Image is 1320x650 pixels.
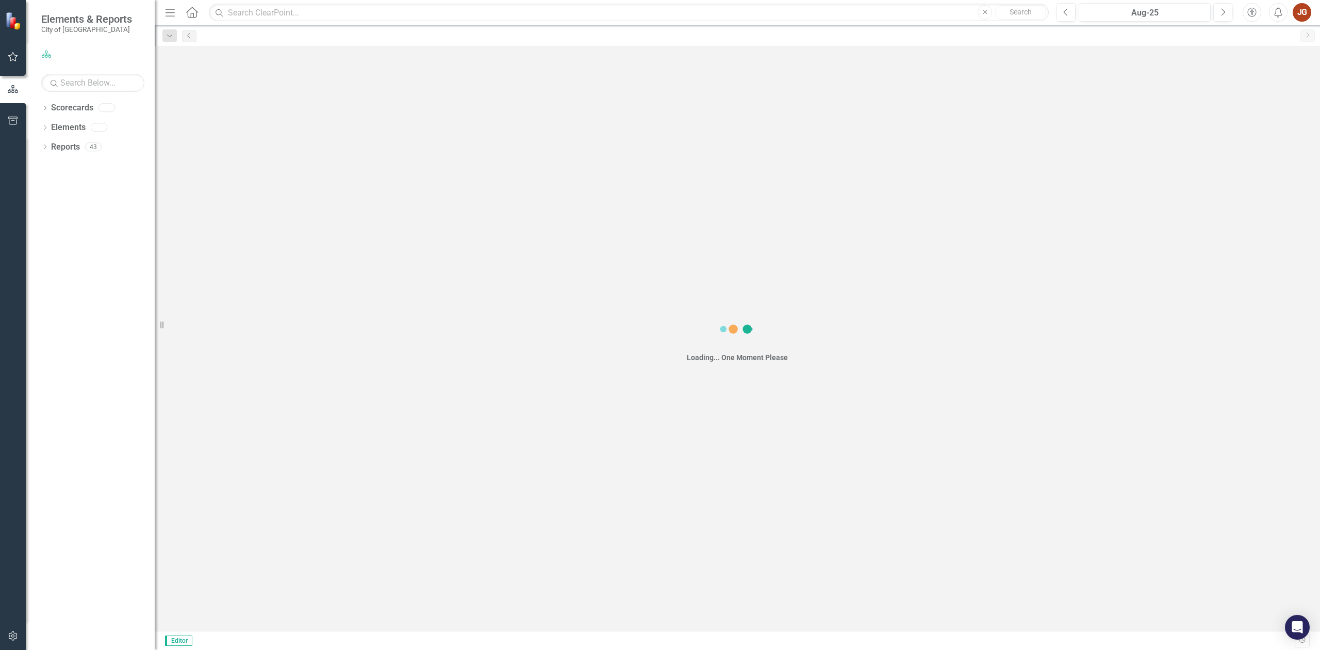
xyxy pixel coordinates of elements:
[41,74,144,92] input: Search Below...
[1010,8,1032,16] span: Search
[1285,615,1310,640] div: Open Intercom Messenger
[165,636,192,646] span: Editor
[41,13,132,25] span: Elements & Reports
[687,352,788,363] div: Loading... One Moment Please
[209,4,1049,22] input: Search ClearPoint...
[1293,3,1311,22] button: JG
[51,102,93,114] a: Scorecards
[41,25,132,34] small: City of [GEOGRAPHIC_DATA]
[1082,7,1207,19] div: Aug-25
[51,122,86,134] a: Elements
[85,142,102,151] div: 43
[1079,3,1211,22] button: Aug-25
[51,141,80,153] a: Reports
[5,12,23,30] img: ClearPoint Strategy
[995,5,1046,20] button: Search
